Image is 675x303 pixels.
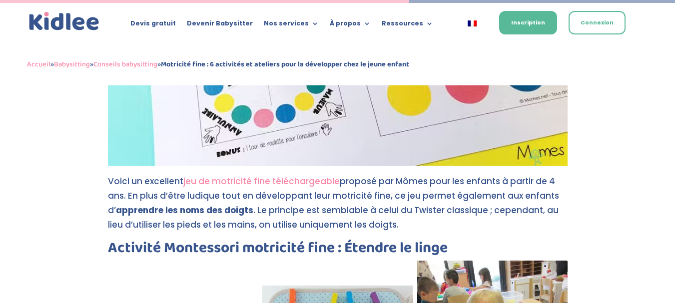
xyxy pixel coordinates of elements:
[499,11,557,34] a: Inscription
[330,20,371,31] a: À propos
[108,241,568,261] h2: Activité Montessori motricité fine : Étendre le linge
[27,10,101,33] img: logo_kidlee_bleu
[27,10,101,33] a: Kidlee Logo
[187,20,253,31] a: Devenir Babysitter
[116,204,253,216] strong: apprendre les noms des doigts
[54,58,90,70] a: Babysitting
[161,58,409,70] strong: Motricité fine : 6 activités et ateliers pour la développer chez le jeune enfant
[108,174,568,241] p: Voici un excellent proposé par Mômes pour les enfants à partir de 4 ans. En plus d’être ludique t...
[27,58,50,70] a: Accueil
[468,20,477,26] img: Français
[130,20,176,31] a: Devis gratuit
[569,11,626,34] a: Connexion
[93,58,157,70] a: Conseils babysitting
[183,175,340,187] a: jeu de motricité fine téléchargeable
[27,58,409,70] span: » » »
[382,20,433,31] a: Ressources
[264,20,319,31] a: Nos services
